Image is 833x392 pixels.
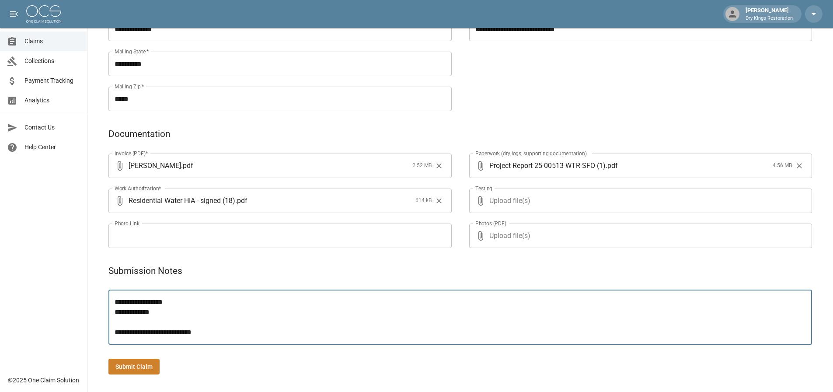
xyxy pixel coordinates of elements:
div: [PERSON_NAME] [742,6,796,22]
label: Mailing Zip [115,83,144,90]
span: Upload file(s) [489,189,789,213]
label: Testing [475,185,492,192]
button: Clear [432,159,446,172]
span: Upload file(s) [489,224,789,248]
span: . pdf [235,196,247,206]
span: 4.56 MB [773,161,792,170]
img: ocs-logo-white-transparent.png [26,5,61,23]
button: Clear [793,159,806,172]
p: Dry Kings Restoration [746,15,793,22]
span: Analytics [24,96,80,105]
button: Clear [432,194,446,207]
span: Claims [24,37,80,46]
span: Residential Water HIA - signed (18) [129,196,235,206]
span: [PERSON_NAME] [129,161,181,171]
button: Submit Claim [108,359,160,375]
label: Photo Link [115,220,139,227]
label: Work Authorization* [115,185,161,192]
span: . pdf [181,161,193,171]
span: Project Report 25-00513-WTR-SFO (1) [489,161,606,171]
div: © 2025 One Claim Solution [8,376,79,385]
label: Photos (PDF) [475,220,506,227]
label: Invoice (PDF)* [115,150,148,157]
span: Help Center [24,143,80,152]
button: open drawer [5,5,23,23]
span: 614 kB [415,196,432,205]
span: Collections [24,56,80,66]
label: Mailing State [115,48,149,55]
span: Contact Us [24,123,80,132]
span: 2.52 MB [412,161,432,170]
span: Payment Tracking [24,76,80,85]
label: Paperwork (dry logs, supporting documentation) [475,150,587,157]
span: . pdf [606,161,618,171]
